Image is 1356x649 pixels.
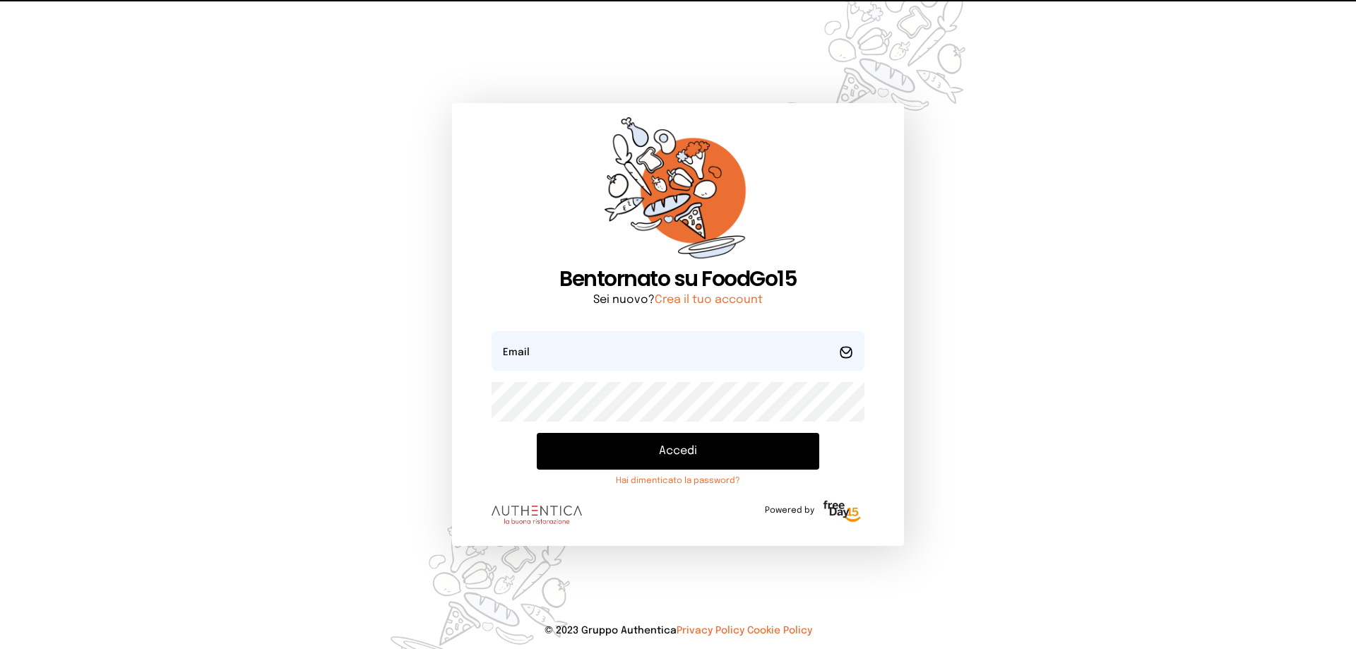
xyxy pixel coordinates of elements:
p: Sei nuovo? [492,292,864,309]
a: Crea il tuo account [655,294,763,306]
p: © 2023 Gruppo Authentica [23,624,1333,638]
a: Cookie Policy [747,626,812,636]
button: Accedi [537,433,819,470]
img: logo-freeday.3e08031.png [820,498,864,526]
a: Hai dimenticato la password? [537,475,819,487]
h1: Bentornato su FoodGo15 [492,266,864,292]
img: sticker-orange.65babaf.png [605,117,751,266]
img: logo.8f33a47.png [492,506,582,524]
a: Privacy Policy [677,626,744,636]
span: Powered by [765,505,814,516]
